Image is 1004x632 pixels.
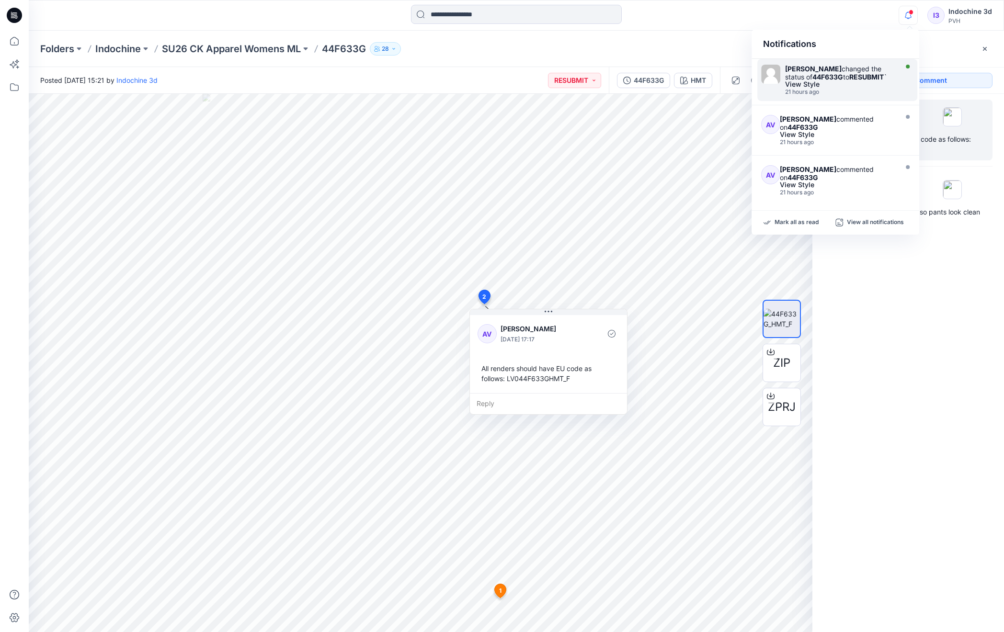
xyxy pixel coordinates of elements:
strong: [PERSON_NAME] [785,65,842,73]
strong: 44F633G [787,173,818,181]
div: View Style [780,181,895,188]
strong: 44F633G [787,123,818,131]
strong: [PERSON_NAME] [780,165,836,173]
div: AV [761,165,780,184]
p: 44F633G [322,42,366,56]
p: [DATE] 17:17 [501,335,579,344]
button: Details [747,73,763,88]
button: 44F633G [617,73,670,88]
button: HMT [674,73,712,88]
span: ZIP [773,354,790,372]
a: Indochine [95,42,141,56]
div: commented on [780,115,895,131]
div: Tuesday, August 26, 2025 11:47 [785,89,895,95]
button: 28 [370,42,401,56]
p: [PERSON_NAME] [501,323,579,335]
div: Tuesday, August 26, 2025 11:45 [780,189,895,196]
a: Indochine 3d [116,76,158,84]
div: AV [478,324,497,343]
div: commented on [780,165,895,181]
strong: RESUBMIT [849,73,884,81]
a: SU26 CK Apparel Womens ML [162,42,301,56]
span: 1 [499,587,502,595]
div: Notifications [752,30,919,59]
span: Posted [DATE] 15:21 by [40,75,158,85]
a: Folders [40,42,74,56]
div: AV [761,115,780,134]
div: changed the status of to ` [785,65,895,81]
div: Indochine 3d [948,6,992,17]
strong: 44F633G [812,73,843,81]
div: View Style [785,81,895,88]
div: View Style [780,131,895,138]
strong: [PERSON_NAME] [780,115,836,123]
p: Mark all as read [775,218,819,227]
div: Reply [470,393,627,414]
span: 2 [482,293,486,301]
div: Tuesday, August 26, 2025 11:47 [780,139,895,146]
div: PVH [948,17,992,24]
div: HMT [691,75,706,86]
p: View all notifications [847,218,904,227]
img: Anoek Van Beek [761,65,780,84]
img: 44F633G_HMT_F [764,309,800,329]
div: 44F633G [634,75,664,86]
span: ZPRJ [768,398,796,416]
p: 28 [382,44,389,54]
div: All renders should have EU code as follows: LV044F633GHMT_F [478,360,619,387]
div: I3 [927,7,945,24]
